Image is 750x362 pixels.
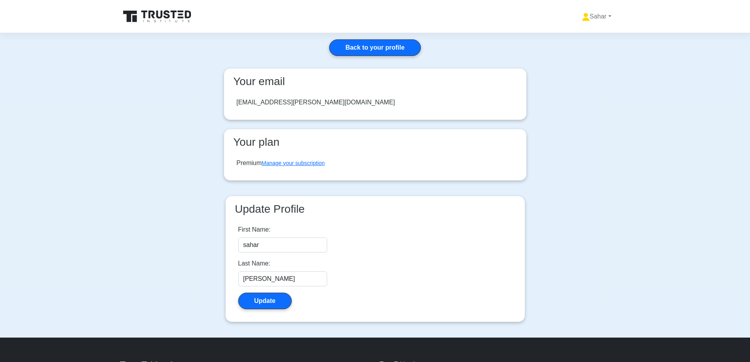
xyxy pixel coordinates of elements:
label: First Name: [238,225,271,234]
div: Premium [237,158,325,168]
a: Sahar [563,9,630,24]
button: Update [238,293,292,309]
label: Last Name: [238,259,270,268]
div: [EMAIL_ADDRESS][PERSON_NAME][DOMAIN_NAME] [237,98,395,107]
a: Manage your subscription [262,160,325,166]
h3: Your email [230,75,520,88]
h3: Update Profile [232,202,519,216]
h3: Your plan [230,136,520,149]
a: Back to your profile [329,39,420,56]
